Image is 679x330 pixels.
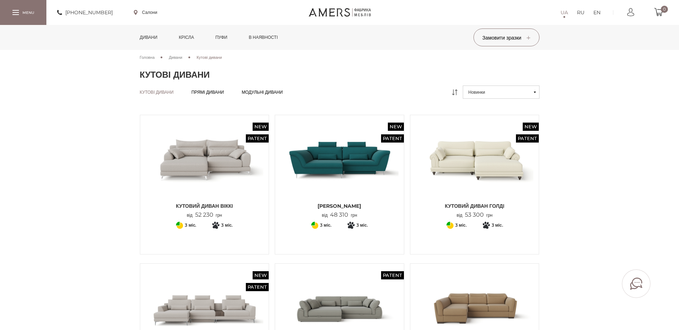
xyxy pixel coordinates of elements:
[463,86,539,99] button: Новинки
[191,89,224,95] a: Прямі дивани
[173,25,199,50] a: Крісла
[492,221,503,230] span: 3 міс.
[388,123,404,131] span: New
[140,54,155,61] a: Головна
[328,211,351,218] span: 48 310
[146,120,264,218] a: New Patent Кутовий диван ВІККІ Кутовий диван ВІККІ Кутовий диван ВІККІ від52 230грн
[135,25,163,50] a: Дивани
[187,212,222,218] p: від грн
[280,202,399,210] span: [PERSON_NAME]
[561,8,568,17] a: UA
[140,55,155,60] span: Головна
[457,212,493,218] p: від грн
[140,69,539,80] h1: Кутові дивани
[169,54,182,61] a: Дивани
[523,123,539,131] span: New
[169,55,182,60] span: Дивани
[253,123,269,131] span: New
[577,8,584,17] a: RU
[482,35,530,41] span: Замовити зразки
[253,271,269,279] span: New
[416,120,534,218] a: New Patent Кутовий диван ГОЛДІ Кутовий диван ГОЛДІ Кутовий диван ГОЛДІ від53 300грн
[146,202,264,210] span: Кутовий диван ВІККІ
[193,211,216,218] span: 52 230
[221,221,233,230] span: 3 міс.
[462,211,486,218] span: 53 300
[243,25,283,50] a: в наявності
[416,202,534,210] span: Кутовий диван ГОЛДІ
[322,212,357,218] p: від грн
[134,9,157,16] a: Салони
[661,6,668,13] span: 0
[246,283,269,291] span: Patent
[320,221,331,230] span: 3 міс.
[57,8,113,17] a: [PHONE_NUMBER]
[210,25,233,50] a: Пуфи
[455,221,467,230] span: 3 міс.
[246,134,269,143] span: Patent
[280,120,399,218] a: New Patent Кутовий Диван Грейсі Кутовий Диван Грейсі [PERSON_NAME] від48 310грн
[381,271,404,279] span: Patent
[381,134,404,143] span: Patent
[185,221,196,230] span: 3 міс.
[516,134,539,143] span: Patent
[593,8,601,17] a: EN
[356,221,368,230] span: 3 міс.
[473,29,539,46] button: Замовити зразки
[242,89,283,95] a: Модульні дивани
